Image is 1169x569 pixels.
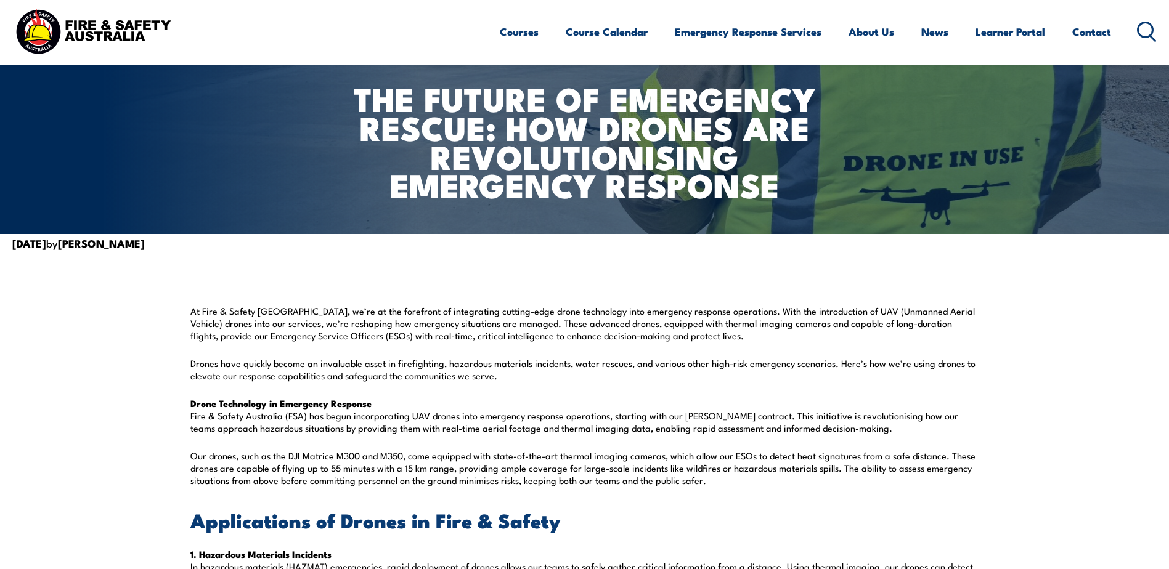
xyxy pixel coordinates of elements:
a: Courses [500,15,539,48]
p: Drones have quickly become an invaluable asset in firefighting, hazardous materials incidents, wa... [190,357,979,382]
span: by [12,235,145,251]
p: Fire & Safety Australia (FSA) has begun incorporating UAV drones into emergency response operatio... [190,397,979,434]
strong: [PERSON_NAME] [58,235,145,251]
strong: [DATE] [12,235,46,251]
strong: 1. Hazardous Materials Incidents [190,547,332,561]
a: Learner Portal [976,15,1045,48]
p: At Fire & Safety [GEOGRAPHIC_DATA], we’re at the forefront of integrating cutting-edge drone tech... [190,305,979,342]
a: News [921,15,948,48]
a: Course Calendar [566,15,648,48]
strong: Drone Technology in Emergency Response [190,396,372,410]
a: About Us [849,15,894,48]
a: Contact [1072,15,1111,48]
h1: The Future of Emergency Rescue: How Drones are Revolutionising Emergency Response [342,84,827,199]
p: Our drones, such as the DJI Matrice M300 and M350, come equipped with state-of-the-art thermal im... [190,450,979,486]
h2: Applications of Drones in Fire & Safety [190,511,979,528]
a: Emergency Response Services [675,15,821,48]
